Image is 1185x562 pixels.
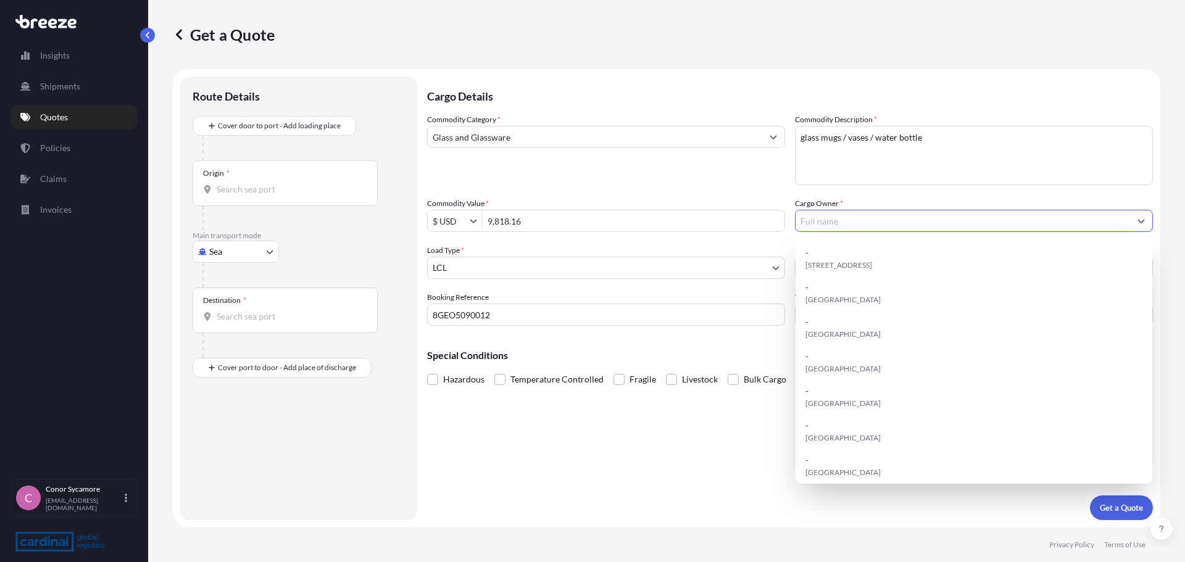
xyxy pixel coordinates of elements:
[218,362,356,374] span: Cover port to door - Add place of discharge
[795,244,834,257] label: Freight Cost
[193,89,260,104] p: Route Details
[805,350,809,363] span: -
[193,241,279,263] button: Select transport
[795,114,877,126] label: Commodity Description
[805,259,872,271] span: [STREET_ADDRESS]
[1049,540,1094,550] p: Privacy Policy
[1100,502,1143,514] p: Get a Quote
[25,492,32,504] span: C
[805,419,809,432] span: -
[805,397,881,410] span: [GEOGRAPHIC_DATA]
[173,25,275,44] p: Get a Quote
[805,385,809,397] span: -
[805,466,881,479] span: [GEOGRAPHIC_DATA]
[428,210,470,232] input: Commodity Value
[805,294,881,306] span: [GEOGRAPHIC_DATA]
[46,497,122,511] p: [EMAIL_ADDRESS][DOMAIN_NAME]
[795,304,1153,326] input: Enter name
[428,126,762,148] input: Select a commodity type
[218,120,341,132] span: Cover door to port - Add loading place
[630,370,656,389] span: Fragile
[209,246,222,258] span: Sea
[193,231,405,241] p: Main transport mode
[217,183,362,196] input: Origin
[427,76,1153,114] p: Cargo Details
[1104,540,1145,550] p: Terms of Use
[40,80,80,93] p: Shipments
[40,204,72,216] p: Invoices
[483,210,784,232] input: Type amount
[805,432,881,444] span: [GEOGRAPHIC_DATA]
[203,295,246,305] div: Destination
[1130,210,1152,232] button: Show suggestions
[805,281,809,294] span: -
[805,316,809,328] span: -
[796,210,1130,232] input: Full name
[805,363,881,375] span: [GEOGRAPHIC_DATA]
[427,350,1153,360] p: Special Conditions
[427,197,489,210] label: Commodity Value
[795,197,843,210] label: Cargo Owner
[805,247,809,259] span: -
[470,215,482,227] button: Show suggestions
[433,262,447,274] span: LCL
[203,168,230,178] div: Origin
[427,244,464,257] span: Load Type
[443,370,484,389] span: Hazardous
[40,142,70,154] p: Policies
[427,291,489,304] label: Booking Reference
[427,114,501,126] label: Commodity Category
[805,328,881,341] span: [GEOGRAPHIC_DATA]
[510,370,604,389] span: Temperature Controlled
[40,49,70,62] p: Insights
[40,111,68,123] p: Quotes
[40,173,67,185] p: Claims
[427,304,785,326] input: Your internal reference
[795,291,835,304] label: Vessel Name
[762,126,784,148] button: Show suggestions
[805,454,809,466] span: -
[744,370,786,389] span: Bulk Cargo
[46,484,122,494] p: Conor Sycamore
[682,370,718,389] span: Livestock
[217,310,362,323] input: Destination
[15,532,105,552] img: organization-logo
